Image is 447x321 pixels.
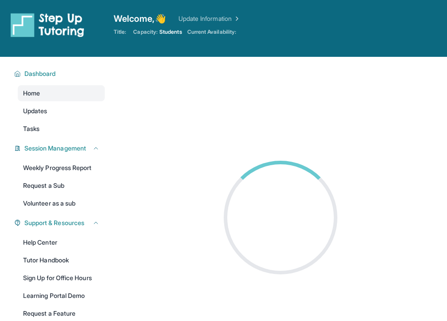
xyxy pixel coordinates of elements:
[133,28,158,36] span: Capacity:
[159,28,182,36] span: Students
[114,28,126,36] span: Title:
[11,12,84,37] img: logo
[18,270,105,286] a: Sign Up for Office Hours
[21,144,99,153] button: Session Management
[18,288,105,304] a: Learning Portal Demo
[18,85,105,101] a: Home
[18,103,105,119] a: Updates
[18,121,105,137] a: Tasks
[23,124,40,133] span: Tasks
[21,218,99,227] button: Support & Resources
[18,252,105,268] a: Tutor Handbook
[18,178,105,194] a: Request a Sub
[178,14,241,23] a: Update Information
[232,14,241,23] img: Chevron Right
[114,12,166,25] span: Welcome, 👋
[187,28,236,36] span: Current Availability:
[24,218,84,227] span: Support & Resources
[18,234,105,250] a: Help Center
[18,160,105,176] a: Weekly Progress Report
[23,107,47,115] span: Updates
[24,69,56,78] span: Dashboard
[24,144,86,153] span: Session Management
[18,195,105,211] a: Volunteer as a sub
[23,89,40,98] span: Home
[21,69,99,78] button: Dashboard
